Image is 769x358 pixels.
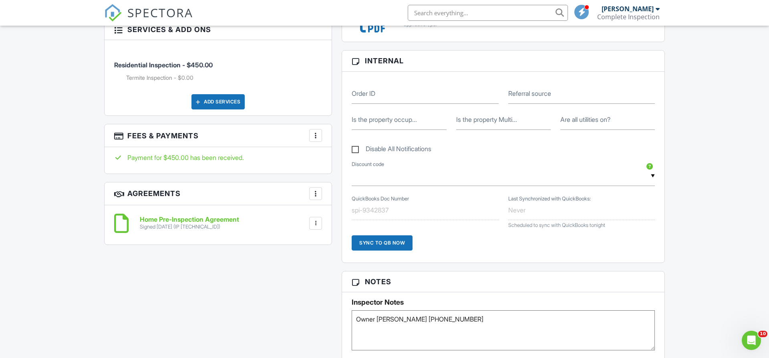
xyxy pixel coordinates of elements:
[127,4,193,21] span: SPECTORA
[104,4,122,22] img: The Best Home Inspection Software - Spectora
[352,115,417,124] label: Is the property occupied?
[456,110,551,130] input: Is the property Multi-Family?
[140,216,239,223] h6: Home Pre-Inspection Agreement
[508,222,605,228] span: Scheduled to sync with QuickBooks tonight
[602,5,654,13] div: [PERSON_NAME]
[508,89,551,98] label: Referral source
[352,110,446,130] input: Is the property occupied?
[352,298,655,306] h5: Inspector Notes
[114,61,213,69] span: Residential Inspection - $450.00
[352,235,413,251] div: Sync to QB Now
[758,331,767,337] span: 10
[105,124,332,147] h3: Fees & Payments
[140,216,239,230] a: Home Pre-Inspection Agreement Signed [DATE] (IP [TECHNICAL_ID])
[126,74,322,82] li: Add on: Termite Inspection
[104,11,193,28] a: SPECTORA
[352,161,384,168] label: Discount code
[352,89,375,98] label: Order ID
[742,331,761,350] iframe: Intercom live chat
[342,51,664,71] h3: Internal
[352,145,431,155] label: Disable All Notifications
[456,115,517,124] label: Is the property Multi-Family?
[597,13,660,21] div: Complete Inspection
[105,19,332,40] h3: Services & Add ons
[191,94,245,109] div: Add Services
[342,271,664,292] h3: Notes
[560,110,655,130] input: Are all utilities on?
[408,5,568,21] input: Search everything...
[105,182,332,205] h3: Agreements
[352,195,409,202] label: QuickBooks Doc Number
[508,195,591,202] label: Last Synchronized with QuickBooks:
[114,153,322,162] div: Payment for $450.00 has been received.
[352,310,655,350] textarea: Owner [PERSON_NAME] [PHONE_NUMBER]
[114,46,322,88] li: Service: Residential Inspection
[140,224,239,230] div: Signed [DATE] (IP [TECHNICAL_ID])
[560,115,610,124] label: Are all utilities on?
